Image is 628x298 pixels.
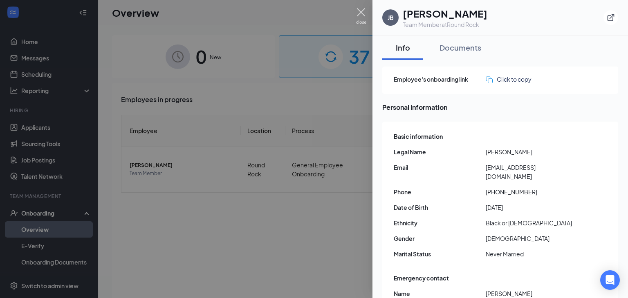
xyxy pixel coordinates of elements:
span: Marital Status [394,249,486,258]
span: Never Married [486,249,578,258]
button: Click to copy [486,75,532,84]
span: [DATE] [486,203,578,212]
div: Open Intercom Messenger [600,270,620,290]
span: Emergency contact [394,274,449,282]
span: Email [394,163,486,172]
span: [EMAIL_ADDRESS][DOMAIN_NAME] [486,163,578,181]
span: Gender [394,234,486,243]
span: [DEMOGRAPHIC_DATA] [486,234,578,243]
span: Date of Birth [394,203,486,212]
span: [PERSON_NAME] [486,289,578,298]
span: Ethnicity [394,218,486,227]
span: Employee's onboarding link [394,75,486,84]
span: [PHONE_NUMBER] [486,187,578,196]
div: Documents [440,42,481,53]
div: JB [388,13,394,22]
h1: [PERSON_NAME] [403,7,487,20]
span: Personal information [382,102,618,112]
span: Black or [DEMOGRAPHIC_DATA] [486,218,578,227]
div: Info [390,42,415,53]
span: Phone [394,187,486,196]
button: ExternalLink [603,10,618,25]
span: [PERSON_NAME] [486,147,578,156]
svg: ExternalLink [607,13,615,22]
span: Name [394,289,486,298]
div: Team Member at Round Rock [403,20,487,29]
img: click-to-copy.71757273a98fde459dfc.svg [486,76,493,83]
span: Basic information [394,132,443,141]
span: Legal Name [394,147,486,156]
